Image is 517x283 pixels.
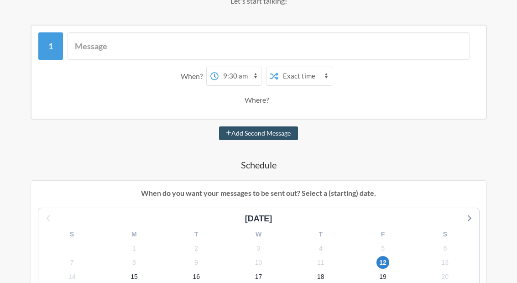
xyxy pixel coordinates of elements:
[190,257,203,269] span: Thursday, October 9, 2025
[38,188,480,199] p: When do you want your messages to be sent out? Select a (starting) date.
[165,228,227,242] div: T
[128,257,141,269] span: Wednesday, October 8, 2025
[181,67,206,86] div: When?
[190,242,203,255] span: Thursday, October 2, 2025
[376,242,389,255] span: Sunday, October 5, 2025
[252,257,265,269] span: Friday, October 10, 2025
[227,228,289,242] div: W
[241,213,276,225] div: [DATE]
[219,127,298,141] button: Add Second Message
[439,242,451,255] span: Monday, October 6, 2025
[68,33,470,60] input: Message
[41,228,103,242] div: S
[27,159,490,172] h4: Schedule
[352,228,414,242] div: F
[128,242,141,255] span: Wednesday, October 1, 2025
[314,242,327,255] span: Saturday, October 4, 2025
[290,228,352,242] div: T
[252,242,265,255] span: Friday, October 3, 2025
[376,257,389,269] span: Sunday, October 12, 2025
[245,91,272,110] div: Where?
[414,228,476,242] div: S
[314,257,327,269] span: Saturday, October 11, 2025
[439,257,451,269] span: Monday, October 13, 2025
[66,257,78,269] span: Tuesday, October 7, 2025
[103,228,165,242] div: M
